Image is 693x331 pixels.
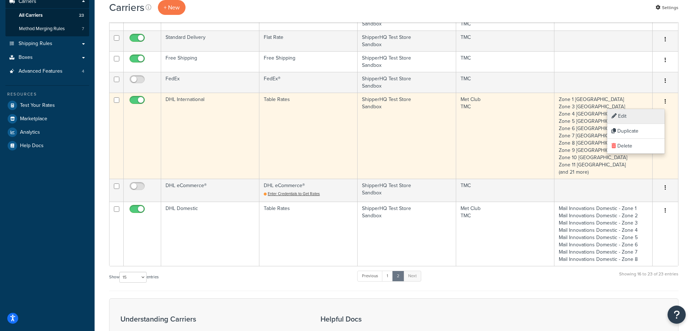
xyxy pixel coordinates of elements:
li: All Carriers [5,9,89,22]
li: Advanced Features [5,65,89,78]
td: ShipperHQ Test Store Sandbox [358,31,456,51]
td: Free Shipping [259,51,358,72]
td: Zone 1 [GEOGRAPHIC_DATA] Zone 3 [GEOGRAPHIC_DATA] Zone 4 [GEOGRAPHIC_DATA] Zone 5 [GEOGRAPHIC_DAT... [554,93,653,179]
li: Method Merging Rules [5,22,89,36]
a: Marketplace [5,112,89,125]
a: Next [403,271,421,282]
a: Boxes [5,51,89,64]
td: TMC [456,72,554,93]
td: DHL Domestic [161,202,259,266]
span: Help Docs [20,143,44,149]
td: ShipperHQ Test Store Sandbox [358,93,456,179]
span: All Carriers [19,12,43,19]
a: Advanced Features 4 [5,65,89,78]
td: ShipperHQ Test Store Sandbox [358,72,456,93]
span: Enter Credentials to Get Rates [268,191,320,197]
td: FedEx® [259,72,358,93]
a: All Carriers 23 [5,9,89,22]
a: Test Your Rates [5,99,89,112]
a: 2 [392,271,404,282]
a: Previous [357,271,383,282]
td: DHL eCommerce® [259,179,358,202]
div: Resources [5,91,89,97]
td: ShipperHQ Test Store Sandbox [358,51,456,72]
a: 1 [382,271,393,282]
div: Showing 16 to 23 of 23 entries [619,270,678,286]
a: Shipping Rules [5,37,89,51]
select: Showentries [119,272,147,283]
span: Method Merging Rules [19,26,65,32]
td: DHL eCommerce® [161,179,259,202]
a: Edit [607,109,665,124]
td: Met Club TMC [456,202,554,266]
span: Test Your Rates [20,102,55,109]
td: Mail Innovations Domestic - Zone 1 Mail Innovations Domestic - Zone 2 Mail Innovations Domestic -... [554,202,653,266]
a: Analytics [5,126,89,139]
button: Open Resource Center [668,306,686,324]
td: ShipperHQ Test Store Sandbox [358,202,456,266]
span: Analytics [20,129,40,136]
span: 4 [82,68,84,74]
label: Show entries [109,272,159,283]
a: Help Docs [5,139,89,152]
h3: Helpful Docs [320,315,415,323]
a: Delete [607,139,665,154]
td: Free Shipping [161,51,259,72]
span: 7 [82,26,84,32]
h3: Understanding Carriers [120,315,302,323]
span: Marketplace [20,116,47,122]
span: Advanced Features [19,68,63,74]
td: Flat Rate [259,31,358,51]
td: Table Rates [259,93,358,179]
td: ShipperHQ Test Store Sandbox [358,179,456,202]
td: Table Rates [259,202,358,266]
a: Enter Credentials to Get Rates [264,191,320,197]
td: TMC [456,179,554,202]
td: DHL International [161,93,259,179]
td: Met Club TMC [456,93,554,179]
span: Shipping Rules [19,41,52,47]
a: Method Merging Rules 7 [5,22,89,36]
td: TMC [456,31,554,51]
td: Standard Delivery [161,31,259,51]
a: Settings [656,3,678,13]
td: FedEx [161,72,259,93]
a: Duplicate [607,124,665,139]
span: 23 [79,12,84,19]
span: Boxes [19,55,33,61]
h1: Carriers [109,0,144,15]
td: TMC [456,51,554,72]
